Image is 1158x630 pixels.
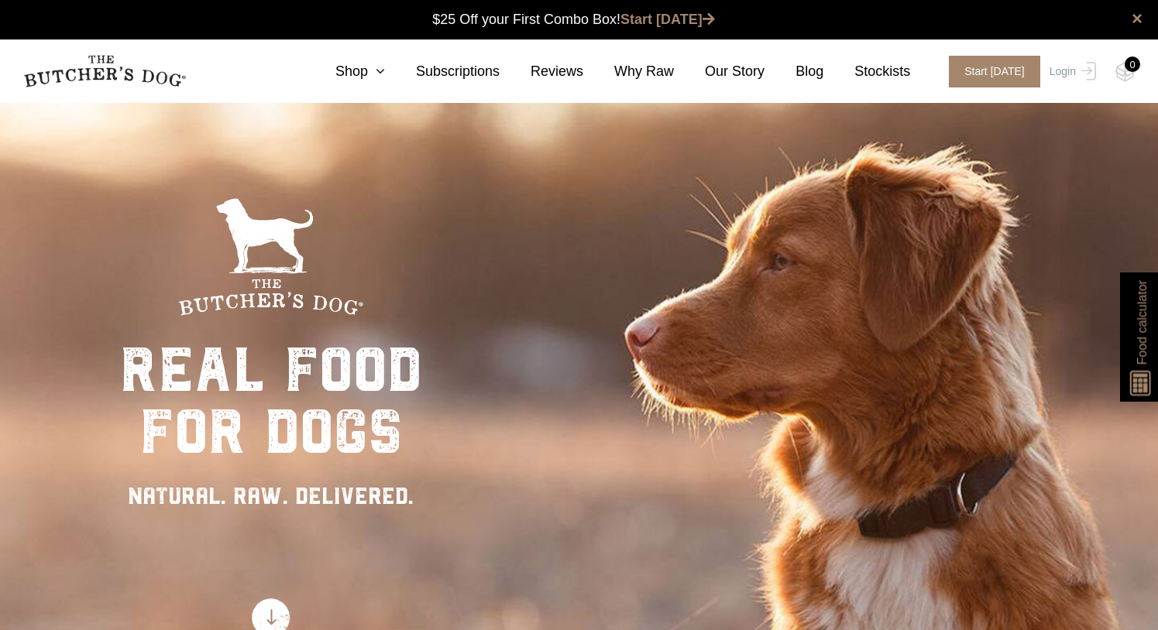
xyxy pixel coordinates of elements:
[823,61,910,82] a: Stockists
[620,12,715,27] a: Start [DATE]
[120,478,422,513] div: NATURAL. RAW. DELIVERED.
[1046,56,1096,87] a: Login
[933,56,1046,87] a: Start [DATE]
[304,61,385,82] a: Shop
[385,61,500,82] a: Subscriptions
[583,61,674,82] a: Why Raw
[765,61,823,82] a: Blog
[674,61,765,82] a: Our Story
[1115,62,1135,82] img: TBD_Cart-Empty.png
[500,61,583,82] a: Reviews
[120,339,422,463] div: real food for dogs
[949,56,1040,87] span: Start [DATE]
[1132,9,1143,28] a: close
[1132,280,1151,365] span: Food calculator
[1125,56,1140,72] div: 0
